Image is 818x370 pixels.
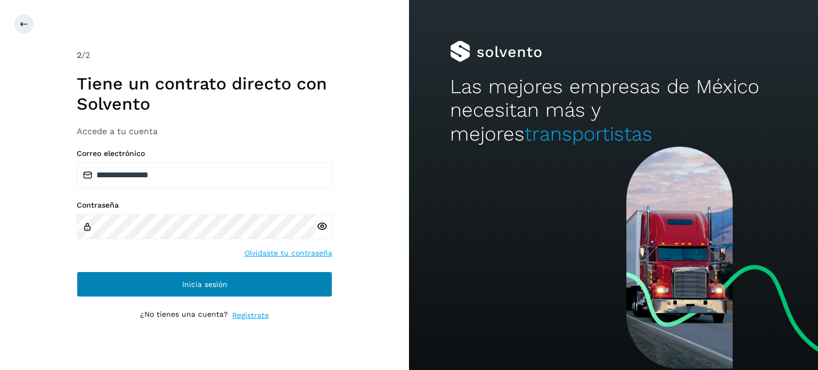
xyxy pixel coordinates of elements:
label: Contraseña [77,201,332,210]
a: Olvidaste tu contraseña [244,248,332,259]
label: Correo electrónico [77,149,332,158]
span: transportistas [525,122,652,145]
p: ¿No tienes una cuenta? [140,310,228,321]
a: Regístrate [232,310,269,321]
h1: Tiene un contrato directo con Solvento [77,73,332,114]
span: Inicia sesión [182,281,227,288]
button: Inicia sesión [77,272,332,297]
div: /2 [77,49,332,62]
h2: Las mejores empresas de México necesitan más y mejores [450,75,777,146]
span: 2 [77,50,81,60]
h3: Accede a tu cuenta [77,126,332,136]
